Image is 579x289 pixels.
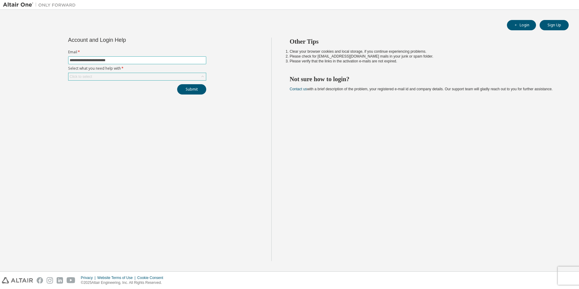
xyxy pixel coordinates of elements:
div: Account and Login Help [68,38,179,42]
button: Sign Up [540,20,569,30]
img: altair_logo.svg [2,277,33,284]
label: Select what you need help with [68,66,206,71]
label: Email [68,50,206,55]
h2: Other Tips [290,38,558,45]
div: Cookie Consent [137,275,167,280]
li: Please verify that the links in the activation e-mails are not expired. [290,59,558,64]
div: Click to select [68,73,206,80]
div: Website Terms of Use [97,275,137,280]
h2: Not sure how to login? [290,75,558,83]
img: Altair One [3,2,79,8]
img: linkedin.svg [57,277,63,284]
img: instagram.svg [47,277,53,284]
button: Login [507,20,536,30]
img: youtube.svg [67,277,75,284]
div: Privacy [81,275,97,280]
li: Please check for [EMAIL_ADDRESS][DOMAIN_NAME] mails in your junk or spam folder. [290,54,558,59]
li: Clear your browser cookies and local storage, if you continue experiencing problems. [290,49,558,54]
span: with a brief description of the problem, your registered e-mail id and company details. Our suppo... [290,87,553,91]
button: Submit [177,84,206,95]
a: Contact us [290,87,307,91]
div: Click to select [70,74,92,79]
p: © 2025 Altair Engineering, Inc. All Rights Reserved. [81,280,167,285]
img: facebook.svg [37,277,43,284]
